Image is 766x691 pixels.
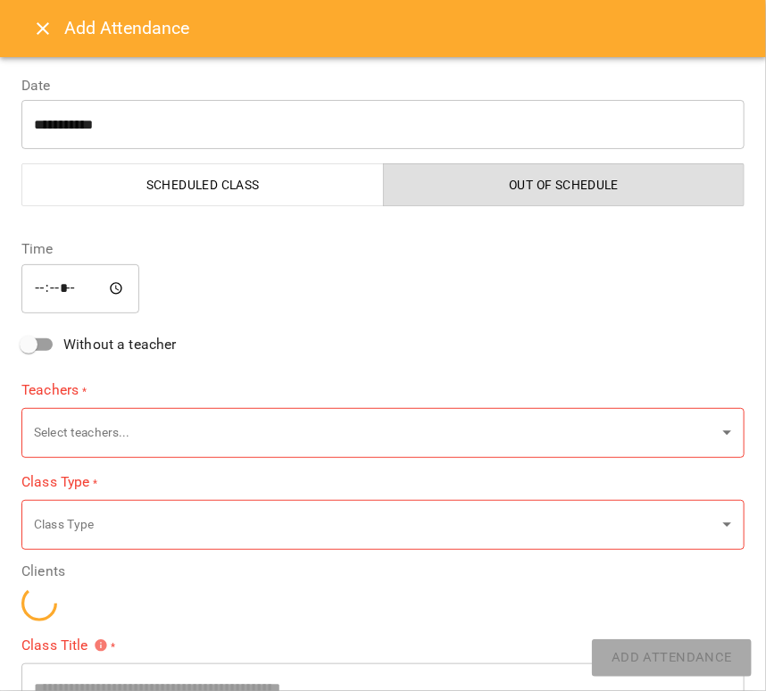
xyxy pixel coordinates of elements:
label: Clients [21,564,745,579]
span: Out of Schedule [395,174,735,196]
label: Date [21,79,745,93]
span: Scheduled class [33,174,373,196]
button: Scheduled class [21,163,384,206]
svg: Please specify class title or select clients [94,638,108,653]
div: Select teachers... [21,407,745,458]
label: Time [21,242,745,256]
label: Teachers [21,380,745,401]
label: Class Type [21,472,745,493]
span: Without a teacher [63,334,177,355]
span: Class Title [21,638,108,653]
h6: Add Attendance [64,14,745,42]
button: Out of Schedule [383,163,745,206]
button: Close [21,7,64,50]
p: Class Type [34,516,716,534]
p: Select teachers... [34,424,716,442]
div: Class Type [21,500,745,551]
